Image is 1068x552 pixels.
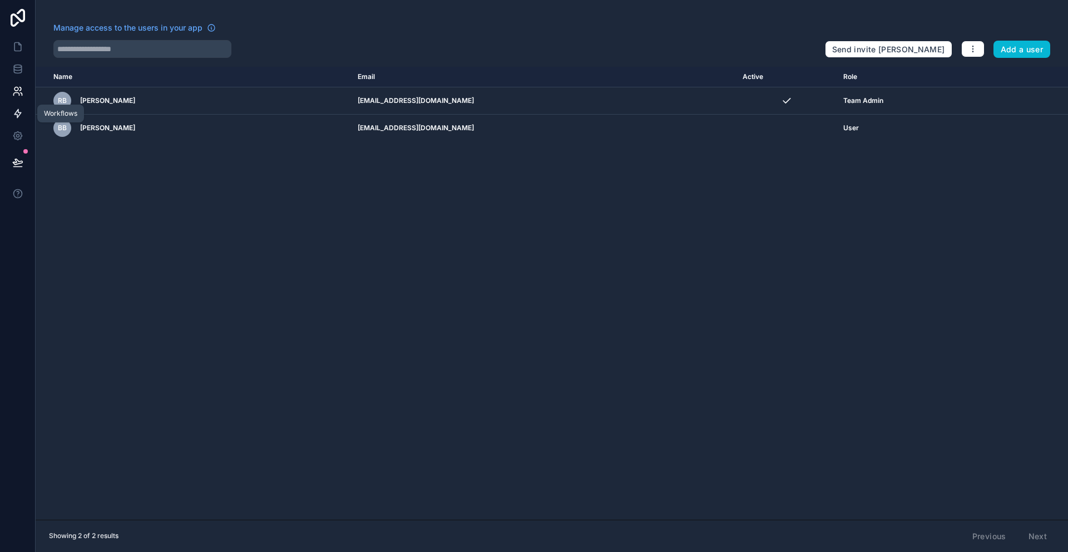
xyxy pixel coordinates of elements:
[843,124,859,132] span: User
[351,115,736,142] td: [EMAIL_ADDRESS][DOMAIN_NAME]
[837,67,995,87] th: Role
[80,96,135,105] span: [PERSON_NAME]
[351,67,736,87] th: Email
[58,96,67,105] span: RB
[843,96,883,105] span: Team Admin
[36,67,1068,520] div: scrollable content
[36,67,351,87] th: Name
[49,531,118,540] span: Showing 2 of 2 results
[44,109,77,118] div: Workflows
[80,124,135,132] span: [PERSON_NAME]
[736,67,837,87] th: Active
[351,87,736,115] td: [EMAIL_ADDRESS][DOMAIN_NAME]
[53,22,202,33] span: Manage access to the users in your app
[58,124,67,132] span: BB
[53,22,216,33] a: Manage access to the users in your app
[825,41,952,58] button: Send invite [PERSON_NAME]
[993,41,1051,58] button: Add a user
